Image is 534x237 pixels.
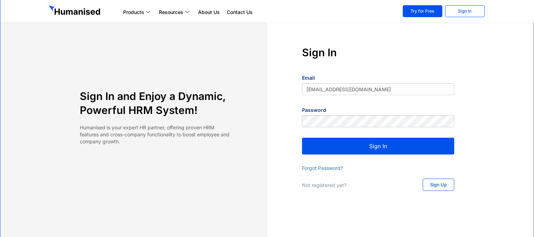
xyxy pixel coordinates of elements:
label: Email [302,74,315,81]
input: yourname@mail.com [302,83,454,95]
button: Sign In [302,138,454,155]
a: Resources [155,8,195,16]
h4: Sign In [302,45,454,59]
p: Humanised is your expert HR partner, offering proven HRM features and cross-company functionality... [80,124,232,145]
a: Forgot Password? [302,165,343,171]
a: Contact Us [223,8,256,16]
a: Sign In [445,5,485,17]
h4: Sign In and Enjoy a Dynamic, Powerful HRM System! [80,89,232,117]
img: GetHumanised Logo [49,6,102,17]
a: Products [120,8,155,16]
label: Password [302,107,326,114]
a: About Us [195,8,223,16]
p: Not registered yet? [302,182,409,189]
span: Sign Up [430,182,447,187]
a: Sign Up [423,179,454,191]
a: Try for Free [403,5,442,17]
